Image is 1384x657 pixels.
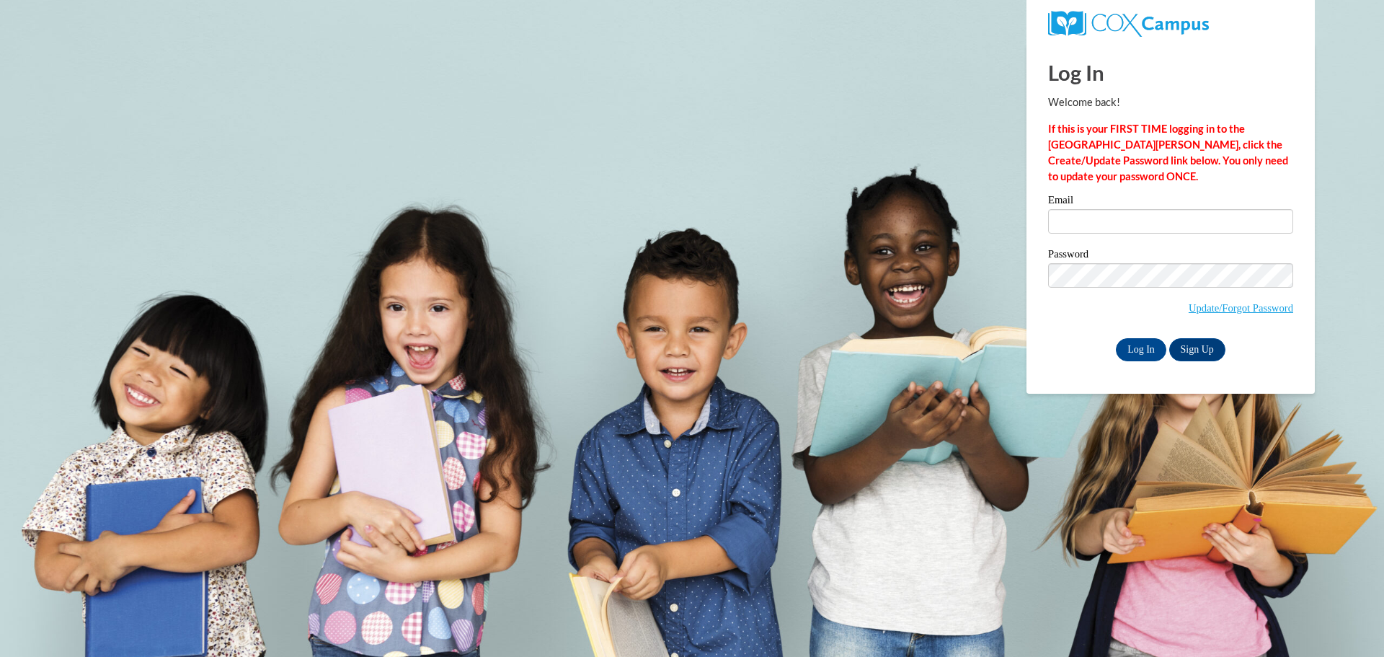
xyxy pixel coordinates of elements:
p: Welcome back! [1048,94,1293,110]
img: COX Campus [1048,11,1209,37]
label: Email [1048,195,1293,209]
label: Password [1048,249,1293,263]
h1: Log In [1048,58,1293,87]
a: Sign Up [1169,338,1225,361]
strong: If this is your FIRST TIME logging in to the [GEOGRAPHIC_DATA][PERSON_NAME], click the Create/Upd... [1048,123,1288,182]
a: Update/Forgot Password [1189,302,1293,314]
a: COX Campus [1048,17,1209,29]
input: Log In [1116,338,1166,361]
